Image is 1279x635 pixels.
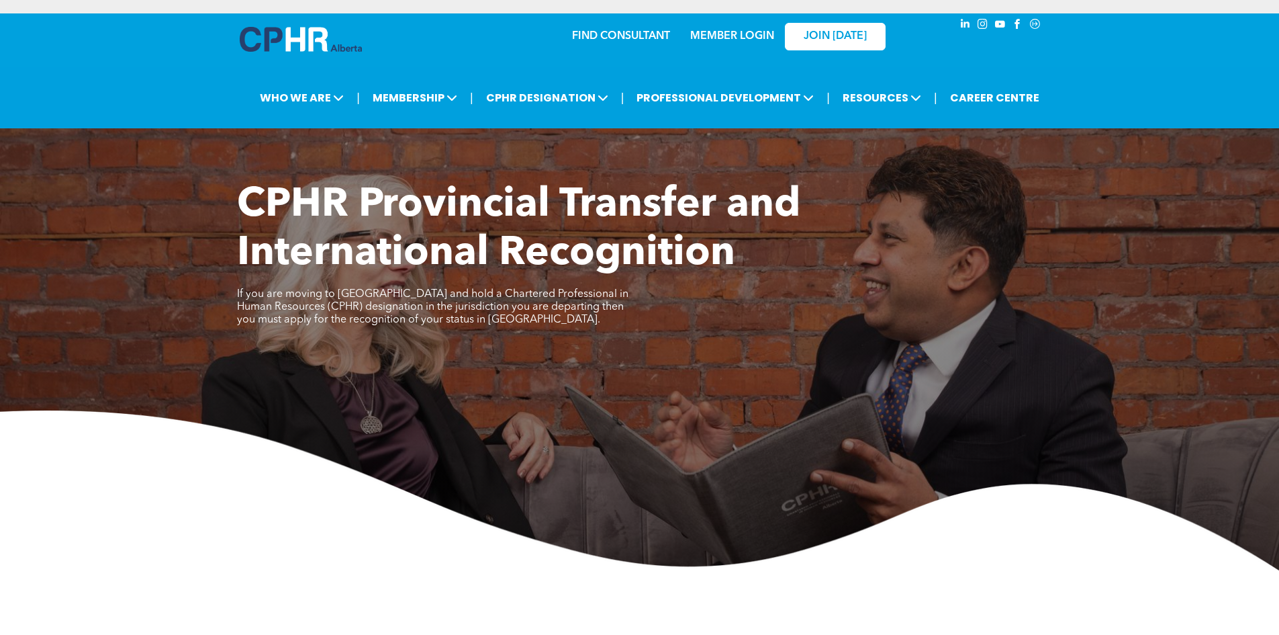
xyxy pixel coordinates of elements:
a: linkedin [958,17,973,35]
span: JOIN [DATE] [804,30,867,43]
li: | [826,84,830,112]
li: | [621,84,624,112]
a: youtube [993,17,1008,35]
span: WHO WE ARE [256,85,348,110]
span: PROFESSIONAL DEVELOPMENT [632,85,818,110]
a: FIND CONSULTANT [572,31,670,42]
span: CPHR DESIGNATION [482,85,612,110]
a: CAREER CENTRE [946,85,1043,110]
a: instagram [976,17,990,35]
a: MEMBER LOGIN [690,31,774,42]
li: | [470,84,473,112]
span: CPHR Provincial Transfer and International Recognition [237,185,800,274]
span: RESOURCES [839,85,925,110]
img: A blue and white logo for cp alberta [240,27,362,52]
li: | [934,84,937,112]
span: If you are moving to [GEOGRAPHIC_DATA] and hold a Chartered Professional in Human Resources (CPHR... [237,289,628,325]
a: JOIN [DATE] [785,23,886,50]
li: | [357,84,360,112]
a: facebook [1010,17,1025,35]
span: MEMBERSHIP [369,85,461,110]
a: Social network [1028,17,1043,35]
